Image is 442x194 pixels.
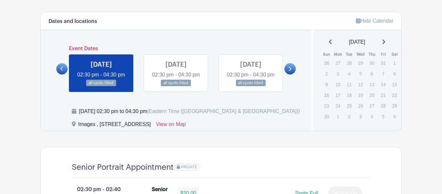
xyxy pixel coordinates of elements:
p: 6 [367,69,377,79]
p: 26 [321,58,332,68]
p: 15 [389,79,400,89]
p: 29 [389,101,400,111]
div: [DATE] 02:30 pm to 04:30 pm [79,108,300,115]
p: 1 [333,111,343,121]
p: 1 [389,58,400,68]
p: 14 [378,79,389,89]
p: 13 [367,79,377,89]
p: 21 [378,90,389,100]
p: 17 [333,90,343,100]
p: 24 [333,101,343,111]
th: Fri [378,51,389,58]
p: 28 [378,101,389,111]
p: 10 [333,79,343,89]
p: 31 [378,58,389,68]
span: PRIVATE [181,165,197,169]
p: 20 [367,90,377,100]
p: 29 [355,58,366,68]
p: 23 [321,101,332,111]
p: 30 [321,111,332,121]
p: 22 [389,90,400,100]
p: 9 [321,79,332,89]
p: 19 [355,90,366,100]
p: 6 [389,111,400,121]
p: 4 [367,111,377,121]
a: Hide Calendar [356,18,393,24]
p: 2 [344,111,355,121]
p: 30 [367,58,377,68]
p: 2 [321,69,332,79]
th: Mon [332,51,344,58]
p: 7 [378,69,389,79]
th: Sun [321,51,332,58]
th: Thu [366,51,378,58]
p: 11 [344,79,355,89]
p: 5 [378,111,389,121]
h6: Dates and locations [49,18,97,25]
span: [DATE] [349,38,365,46]
p: 25 [344,101,355,111]
p: 4 [344,69,355,79]
p: 12 [355,79,366,89]
p: 27 [333,58,343,68]
th: Wed [355,51,366,58]
th: Sat [389,51,400,58]
th: Tue [344,51,355,58]
div: Images , [STREET_ADDRESS] [78,120,151,131]
p: 5 [355,69,366,79]
p: 18 [344,90,355,100]
p: 3 [333,69,343,79]
a: View on Map [156,120,186,131]
p: 8 [389,69,400,79]
h6: Event Dates [68,46,284,52]
p: 26 [355,101,366,111]
p: 28 [344,58,355,68]
p: 27 [367,101,377,111]
p: 16 [321,90,332,100]
p: 3 [355,111,366,121]
span: (Eastern Time ([GEOGRAPHIC_DATA] & [GEOGRAPHIC_DATA])) [147,108,300,114]
h4: Senior Portrait Appointment [72,163,174,172]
